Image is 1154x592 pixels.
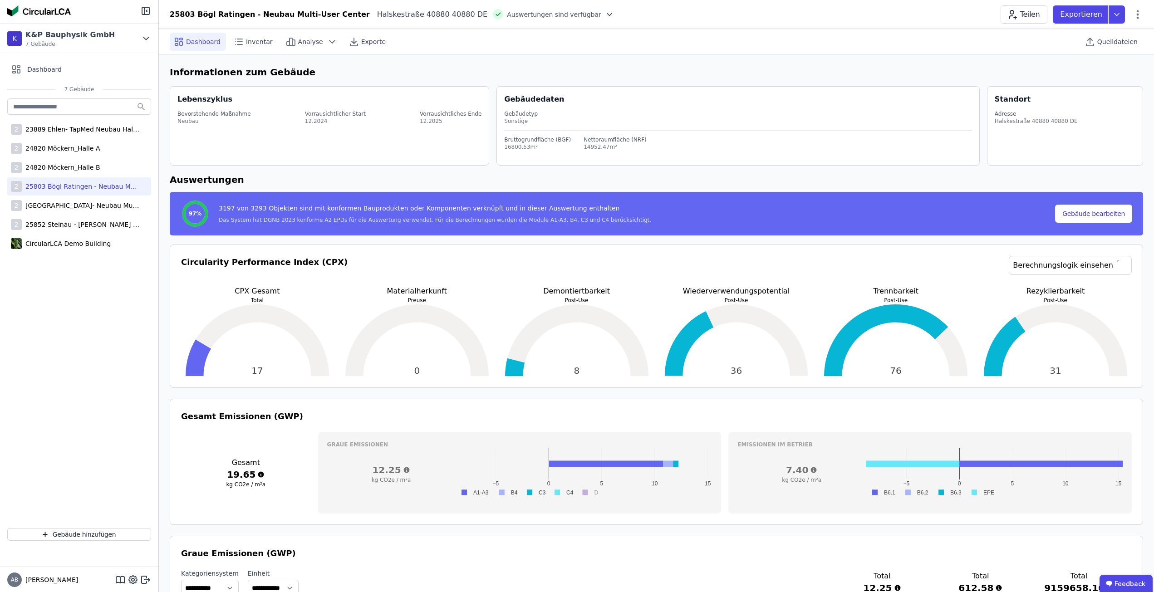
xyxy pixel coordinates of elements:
div: 2 [11,143,22,154]
div: Halskestraße 40880 40880 DE [995,117,1078,125]
div: 2 [11,162,22,173]
h3: Gesamt [181,457,311,468]
p: Post-Use [501,297,653,304]
span: Exporte [361,37,386,46]
span: Inventar [246,37,273,46]
button: Gebäude bearbeiten [1055,205,1132,223]
label: Kategoriensystem [181,569,239,578]
label: Einheit [248,569,299,578]
div: 2 [11,219,22,230]
div: [GEOGRAPHIC_DATA]- Neubau Multi-User Center [22,201,140,210]
h3: Graue Emissionen (GWP) [181,547,1132,560]
h3: Total [1044,571,1114,582]
div: 2 [11,181,22,192]
div: Vorrausichtlicher Start [305,110,366,117]
p: Rezyklierbarkeit [979,286,1132,297]
div: 3197 von 3293 Objekten sind mit konformen Bauprodukten oder Komponenten verknüpft und in dieser A... [219,204,651,216]
div: Lebenszyklus [177,94,232,105]
h3: Graue Emissionen [327,441,712,448]
div: 25852 Steinau - [PERSON_NAME] Logistikzentrum [22,220,140,229]
p: Post-Use [820,297,972,304]
div: Sonstige [504,117,972,125]
div: 2 [11,124,22,135]
div: 12.2025 [420,117,481,125]
div: CircularLCA Demo Building [22,239,111,248]
span: 7 Gebäude [55,86,103,93]
p: Demontiertbarkeit [501,286,653,297]
div: Gebäudetyp [504,110,972,117]
p: Total [181,297,334,304]
p: CPX Gesamt [181,286,334,297]
h3: Circularity Performance Index (CPX) [181,256,348,286]
div: Neubau [177,117,251,125]
p: Post-Use [660,297,813,304]
div: 24820 Möckern_Halle B [22,163,100,172]
h3: Total [847,571,917,582]
div: 25803 Bögl Ratingen - Neubau Multi-User Center [22,182,140,191]
span: [PERSON_NAME] [22,575,78,584]
div: Das System hat DGNB 2023 konforme A2 EPDs für die Auswertung verwendet. Für die Berechnungen wurd... [219,216,651,224]
div: Bruttogrundfläche (BGF) [504,136,571,143]
button: Gebäude hinzufügen [7,528,151,541]
div: Nettoraumfläche (NRF) [584,136,647,143]
div: Bevorstehende Maßnahme [177,110,251,117]
h3: Gesamt Emissionen (GWP) [181,410,1132,423]
p: Preuse [341,297,493,304]
h6: Auswertungen [170,173,1143,186]
h3: 7.40 [737,464,866,476]
div: Gebäudedaten [504,94,979,105]
span: Auswertungen sind verfügbar [507,10,601,19]
div: Vorrausichtliches Ende [420,110,481,117]
div: 25803 Bögl Ratingen - Neubau Multi-User Center [170,9,370,20]
div: Adresse [995,110,1078,117]
h3: kg CO2e / m²a [327,476,456,484]
div: 2 [11,200,22,211]
div: Halskestraße 40880 40880 DE [370,9,488,20]
span: 7 Gebäude [25,40,115,48]
span: 97% [189,210,202,217]
p: Trennbarkeit [820,286,972,297]
div: 16800.53m² [504,143,571,151]
img: Concular [7,5,71,16]
h3: kg CO2e / m²a [181,481,311,488]
div: 12.2024 [305,117,366,125]
h3: 19.65 [181,468,311,481]
div: 24820 Möckern_Halle A [22,144,100,153]
a: Berechnungslogik einsehen [1009,256,1132,275]
span: Dashboard [186,37,221,46]
p: Post-Use [979,297,1132,304]
h3: kg CO2e / m²a [737,476,866,484]
h3: Total [946,571,1015,582]
div: Standort [995,94,1031,105]
p: Wiederverwendungspotential [660,286,813,297]
p: Materialherkunft [341,286,493,297]
div: K&P Bauphysik GmbH [25,29,115,40]
span: Quelldateien [1097,37,1138,46]
span: Analyse [298,37,323,46]
h3: Emissionen im betrieb [737,441,1123,448]
p: Exportieren [1060,9,1104,20]
div: K [7,31,22,46]
span: AB [11,577,18,582]
img: CircularLCA Demo Building [11,236,22,251]
div: 14952.47m² [584,143,647,151]
h3: 12.25 [327,464,456,476]
span: Dashboard [27,65,62,74]
div: 23889 Ehlen- TapMed Neubau Halle 2 [22,125,140,134]
h6: Informationen zum Gebäude [170,65,1143,79]
button: Teilen [1001,5,1047,24]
